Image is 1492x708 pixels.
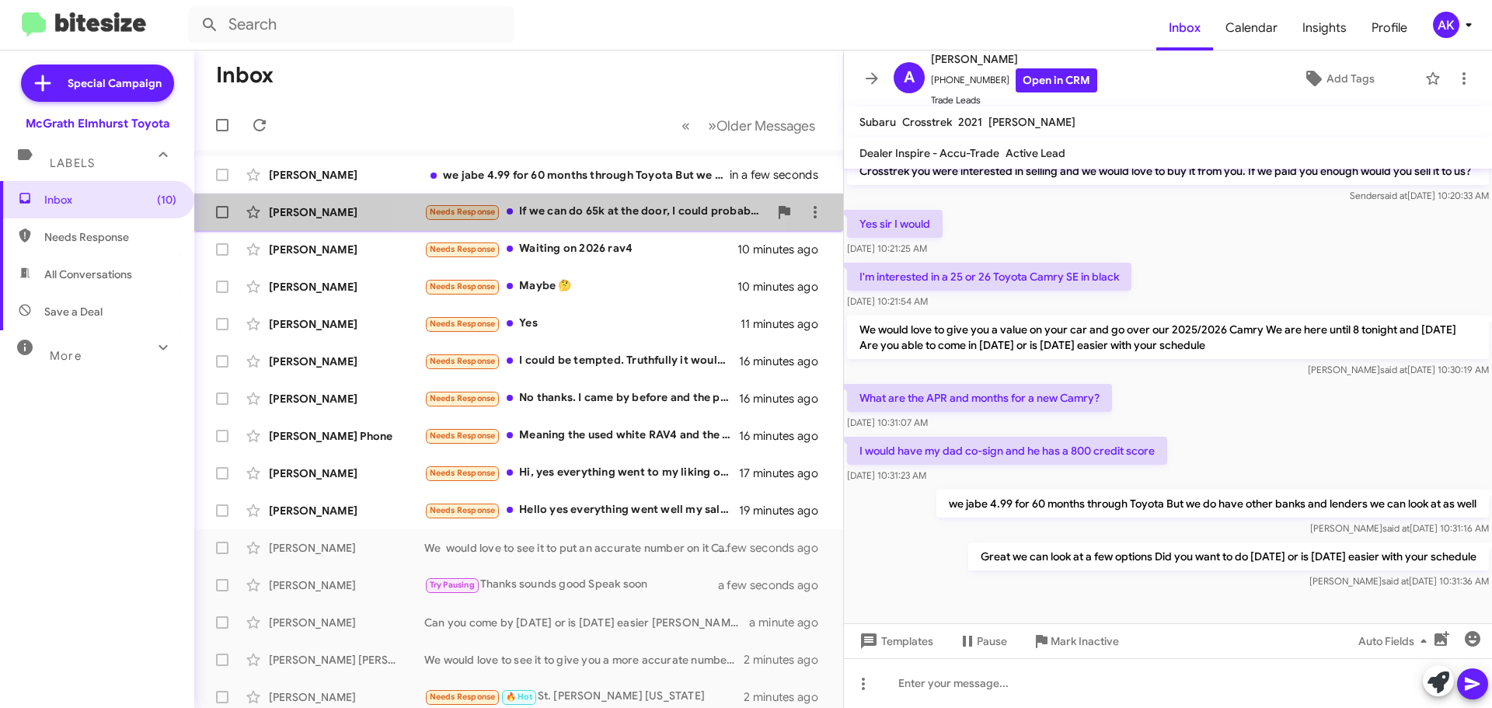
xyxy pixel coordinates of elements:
div: [PERSON_NAME] [269,354,424,369]
div: [PERSON_NAME] [269,689,424,705]
span: Templates [856,627,933,655]
span: Auto Fields [1358,627,1433,655]
span: Save a Deal [44,304,103,319]
a: Special Campaign [21,65,174,102]
div: 10 minutes ago [737,279,831,295]
span: Older Messages [716,117,815,134]
div: [PERSON_NAME] [269,242,424,257]
div: St. [PERSON_NAME] [US_STATE] [424,688,744,706]
span: [DATE] 10:21:54 AM [847,295,928,307]
span: said at [1380,364,1407,375]
nav: Page navigation example [673,110,824,141]
div: [PERSON_NAME] [PERSON_NAME] [269,652,424,668]
span: [DATE] 10:21:25 AM [847,242,927,254]
span: [PHONE_NUMBER] [931,68,1097,92]
div: No thanks. I came by before and the price was too low. Also, I prefer the Tacoma I have to the ne... [424,389,739,407]
a: Profile [1359,5,1420,51]
span: Needs Response [430,356,496,366]
a: Calendar [1213,5,1290,51]
span: Dealer Inspire - Accu-Trade [859,146,999,160]
div: AK [1433,12,1459,38]
span: Mark Inactive [1051,627,1119,655]
span: said at [1382,575,1409,587]
span: « [682,116,690,135]
div: [PERSON_NAME] Phone [269,428,424,444]
button: Mark Inactive [1020,627,1131,655]
div: 16 minutes ago [739,428,831,444]
button: Add Tags [1258,65,1417,92]
span: Needs Response [430,207,496,217]
p: I would have my dad co-sign and he has a 800 credit score [847,437,1167,465]
p: What are the APR and months for a new Camry? [847,384,1112,412]
span: Crosstrek [902,115,952,129]
div: We would love to see it to put an accurate number on it Can you bring it by [DATE] or is [DATE] e... [424,540,737,556]
div: a few seconds ago [737,540,831,556]
button: AK [1420,12,1475,38]
div: Maybe 🤔 [424,277,737,295]
div: [PERSON_NAME] [269,503,424,518]
span: Needs Response [430,319,496,329]
span: Needs Response [430,431,496,441]
button: Auto Fields [1346,627,1445,655]
p: Yes sir I would [847,210,943,238]
span: [PERSON_NAME] [DATE] 10:31:16 AM [1310,522,1489,534]
div: [PERSON_NAME] [269,466,424,481]
span: Needs Response [430,505,496,515]
div: McGrath Elmhurst Toyota [26,116,169,131]
span: Sender [DATE] 10:20:33 AM [1350,190,1489,201]
span: More [50,349,82,363]
span: Subaru [859,115,896,129]
span: [DATE] 10:31:23 AM [847,469,926,481]
span: Inbox [1156,5,1213,51]
div: [PERSON_NAME] [269,615,424,630]
div: 16 minutes ago [739,391,831,406]
div: Yes [424,315,741,333]
p: We would love to give you a value on your car and go over our 2025/2026 Camry We are here until 8... [847,316,1489,359]
button: Previous [672,110,699,141]
span: Pause [977,627,1007,655]
span: [PERSON_NAME] [DATE] 10:31:36 AM [1309,575,1489,587]
div: [PERSON_NAME] [269,279,424,295]
div: 2 minutes ago [744,689,831,705]
span: Trade Leads [931,92,1097,108]
input: Search [188,6,514,44]
a: Open in CRM [1016,68,1097,92]
div: 17 minutes ago [739,466,831,481]
div: in a few seconds [737,167,831,183]
p: Great we can look at a few options Did you want to do [DATE] or is [DATE] easier with your schedule [968,542,1489,570]
div: Meaning the used white RAV4 and the Honda CR-V as we liked the fact that they each recharge thems... [424,427,739,445]
div: [PERSON_NAME] [269,316,424,332]
div: [PERSON_NAME] [269,577,424,593]
span: 2021 [958,115,982,129]
span: 🔥 Hot [506,692,532,702]
div: Hello yes everything went well my sales guy I think was [PERSON_NAME] was very nice and answered ... [424,501,739,519]
button: Templates [844,627,946,655]
span: Needs Response [430,393,496,403]
span: Needs Response [430,468,496,478]
span: A [904,65,915,90]
div: We would love to see it to give you a more accurate number Can you bring it by [DATE] or is [DATE... [424,652,744,668]
div: 11 minutes ago [741,316,831,332]
span: Try Pausing [430,580,475,590]
h1: Inbox [216,63,274,88]
a: Insights [1290,5,1359,51]
span: Needs Response [430,692,496,702]
div: If we can do 65k at the door, I could probably make it there [DATE] to get the car. [424,203,769,221]
p: I'm interested in a 25 or 26 Toyota Camry SE in black [847,263,1131,291]
div: 10 minutes ago [737,242,831,257]
span: Needs Response [430,281,496,291]
div: 2 minutes ago [744,652,831,668]
div: 16 minutes ago [739,354,831,369]
span: Inbox [44,192,176,208]
span: Needs Response [430,244,496,254]
div: I could be tempted. Truthfully it would have to amount to the purchase of a new vehicle. We just ... [424,352,739,370]
span: [PERSON_NAME] [988,115,1075,129]
div: Thanks sounds good Speak soon [424,576,737,594]
span: Add Tags [1326,65,1375,92]
div: Hi, yes everything went to my liking only except we couldn't agree on negotiations [424,464,739,482]
div: we jabe 4.99 for 60 months through Toyota But we do have other banks and lenders we can look at a... [424,167,737,183]
div: [PERSON_NAME] [269,540,424,556]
